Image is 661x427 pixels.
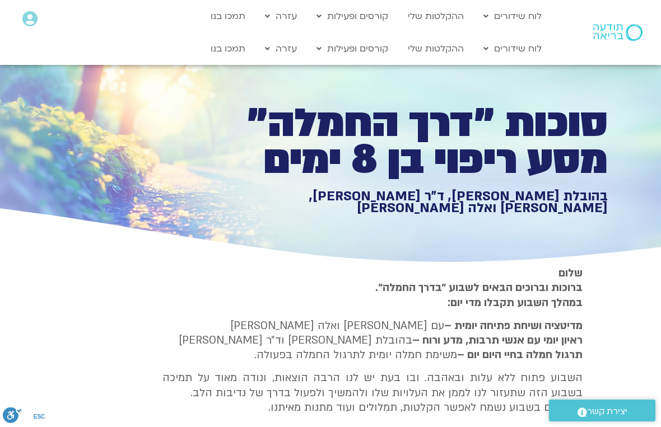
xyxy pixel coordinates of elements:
[549,400,655,421] a: יצירת קשר
[587,404,627,419] span: יצירת קשר
[412,333,583,348] b: ראיון יומי עם אנשי תרבות, מדע ורוח –
[593,24,643,41] img: תודעה בריאה
[220,190,608,214] h1: בהובלת [PERSON_NAME], ד״ר [PERSON_NAME], [PERSON_NAME] ואלה [PERSON_NAME]
[205,6,251,27] a: תמכו בנו
[402,6,469,27] a: ההקלטות שלי
[402,38,469,59] a: ההקלטות שלי
[478,6,547,27] a: לוח שידורים
[444,318,583,333] strong: מדיטציה ושיחת פתיחה יומית –
[205,38,251,59] a: תמכו בנו
[311,38,394,59] a: קורסים ופעילות
[558,266,583,280] strong: שלום
[375,280,583,309] strong: ברוכות וברוכים הבאים לשבוע ״בדרך החמלה״. במהלך השבוע תקבלו מדי יום:
[311,6,394,27] a: קורסים ופעילות
[259,6,302,27] a: עזרה
[478,38,547,59] a: לוח שידורים
[259,38,302,59] a: עזרה
[220,105,608,179] h1: סוכות ״דרך החמלה״ מסע ריפוי בן 8 ימים
[457,348,583,362] b: תרגול חמלה בחיי היום יום –
[162,318,583,363] p: עם [PERSON_NAME] ואלה [PERSON_NAME] בהובלת [PERSON_NAME] וד״ר [PERSON_NAME] משימת חמלה יומית לתרג...
[162,370,583,415] p: השבוע פתוח ללא עלות ובאהבה. ובו בעת יש לנו הרבה הוצאות, ונודה מאוד על תמיכה בשבוע הזה שתעזור לנו ...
